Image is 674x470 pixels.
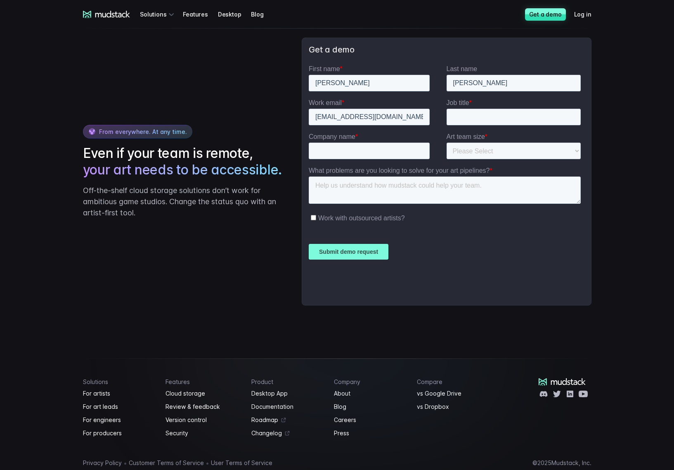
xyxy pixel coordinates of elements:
[309,45,584,55] h3: Get a demo
[99,128,187,135] span: From everywhere. At any time.
[251,428,324,438] a: Changelog
[334,378,407,385] h4: Company
[166,402,241,412] a: Review & feedback
[334,428,407,438] a: Press
[129,458,204,468] a: Customer Terms of Service
[166,389,241,398] a: Cloud storage
[83,162,282,178] span: your art needs to be accessible.
[166,378,241,385] h4: Features
[83,389,156,398] a: For artists
[83,185,286,218] p: Off-the-shelf cloud storage solutions don’t work for ambitious game studios. Change the status qu...
[251,378,324,385] h4: Product
[83,415,156,425] a: For engineers
[123,459,127,467] span: •
[417,378,490,385] h4: Compare
[251,415,324,425] a: Roadmap
[83,402,156,412] a: For art leads
[251,402,324,412] a: Documentation
[83,458,122,468] a: Privacy Policy
[417,389,490,398] a: vs Google Drive
[334,389,407,398] a: About
[218,7,251,22] a: Desktop
[417,402,490,412] a: vs Dropbox
[574,7,601,22] a: Log in
[525,8,566,21] a: Get a demo
[83,378,156,385] h4: Solutions
[83,428,156,438] a: For producers
[532,460,591,466] div: © 2025 Mudstack, Inc.
[206,459,209,467] span: •
[334,402,407,412] a: Blog
[83,145,286,178] h2: Even if your team is remote,
[251,7,273,22] a: Blog
[140,7,176,22] div: Solutions
[166,415,241,425] a: Version control
[251,389,324,398] a: Desktop App
[83,11,130,18] a: mudstack logo
[166,428,241,438] a: Security
[334,415,407,425] a: Careers
[309,65,584,299] iframe: Form 1
[183,7,218,22] a: Features
[539,378,586,386] a: mudstack logo
[211,458,272,468] a: User Terms of Service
